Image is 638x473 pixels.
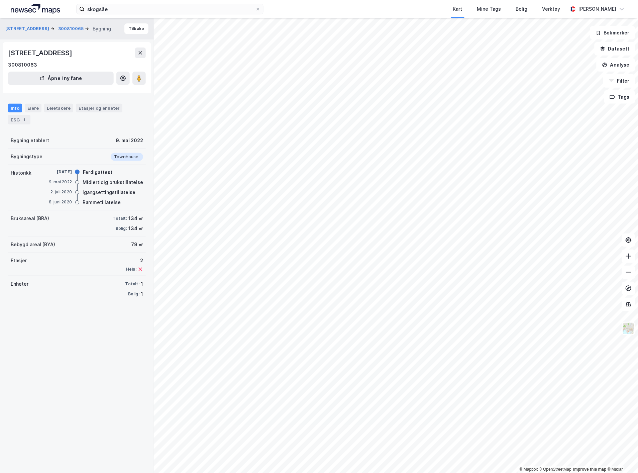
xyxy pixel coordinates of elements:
[83,188,135,196] div: Igangsettingstillatelse
[141,280,143,288] div: 1
[11,214,49,222] div: Bruksareal (BRA)
[8,115,30,124] div: ESG
[520,467,538,472] a: Mapbox
[11,257,27,265] div: Etasjer
[45,169,72,175] div: [DATE]
[578,5,617,13] div: [PERSON_NAME]
[58,25,85,32] button: 300810065
[131,241,143,249] div: 79 ㎡
[93,25,111,33] div: Bygning
[477,5,501,13] div: Mine Tags
[11,280,28,288] div: Enheter
[595,42,635,56] button: Datasett
[8,104,22,112] div: Info
[622,322,635,335] img: Z
[45,179,72,185] div: 9. mai 2022
[126,257,143,265] div: 2
[125,281,139,287] div: Totalt:
[128,224,143,232] div: 134 ㎡
[5,25,50,32] button: [STREET_ADDRESS]
[85,4,255,14] input: Søk på adresse, matrikkel, gårdeiere, leietakere eller personer
[11,169,31,177] div: Historikk
[116,226,127,231] div: Bolig:
[79,105,120,111] div: Etasjer og enheter
[128,291,139,297] div: Bolig:
[116,136,143,145] div: 9. mai 2022
[603,74,635,88] button: Filter
[45,189,72,195] div: 2. juli 2020
[605,441,638,473] iframe: Chat Widget
[11,136,49,145] div: Bygning etablert
[8,48,74,58] div: [STREET_ADDRESS]
[539,467,572,472] a: OpenStreetMap
[605,441,638,473] div: Kontrollprogram for chat
[11,4,60,14] img: logo.a4113a55bc3d86da70a041830d287a7e.svg
[124,23,148,34] button: Tilbake
[83,178,143,186] div: Midlertidig brukstillatelse
[25,104,41,112] div: Eiere
[83,198,121,206] div: Rammetillatelse
[11,153,42,161] div: Bygningstype
[8,61,37,69] div: 300810063
[590,26,635,39] button: Bokmerker
[113,216,127,221] div: Totalt:
[8,72,114,85] button: Åpne i ny fane
[128,214,143,222] div: 134 ㎡
[597,58,635,72] button: Analyse
[453,5,462,13] div: Kart
[44,104,73,112] div: Leietakere
[604,90,635,104] button: Tags
[11,241,55,249] div: Bebygd areal (BYA)
[516,5,528,13] div: Bolig
[45,199,72,205] div: 8. juni 2020
[21,116,28,123] div: 1
[542,5,560,13] div: Verktøy
[126,267,136,272] div: Heis:
[83,168,112,176] div: Ferdigattest
[141,290,143,298] div: 1
[573,467,607,472] a: Improve this map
